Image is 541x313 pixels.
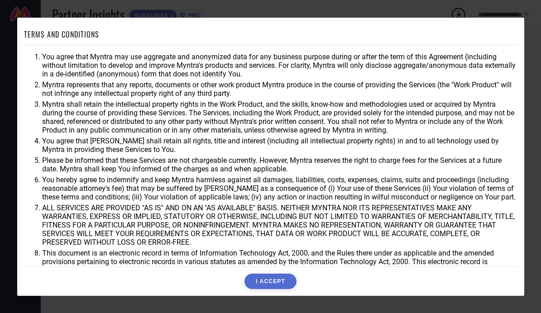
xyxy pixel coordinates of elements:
[42,100,517,134] li: Myntra shall retain the intellectual property rights in the Work Product, and the skills, know-ho...
[42,81,517,98] li: Myntra represents that any reports, documents or other work product Myntra produce in the course ...
[42,204,517,247] li: ALL SERVICES ARE PROVIDED "AS IS" AND ON AN "AS AVAILABLE" BASIS. NEITHER MYNTRA NOR ITS REPRESEN...
[42,137,517,154] li: You agree that [PERSON_NAME] shall retain all rights, title and interest (including all intellect...
[42,249,517,275] li: This document is an electronic record in terms of Information Technology Act, 2000, and the Rules...
[42,52,517,78] li: You agree that Myntra may use aggregate and anonymized data for any business purpose during or af...
[42,175,517,201] li: You hereby agree to indemnify and keep Myntra harmless against all damages, liabilities, costs, e...
[24,29,99,40] h1: TERMS AND CONDITIONS
[244,274,297,289] button: I ACCEPT
[42,156,517,173] li: Please be informed that these Services are not chargeable currently. However, Myntra reserves the...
